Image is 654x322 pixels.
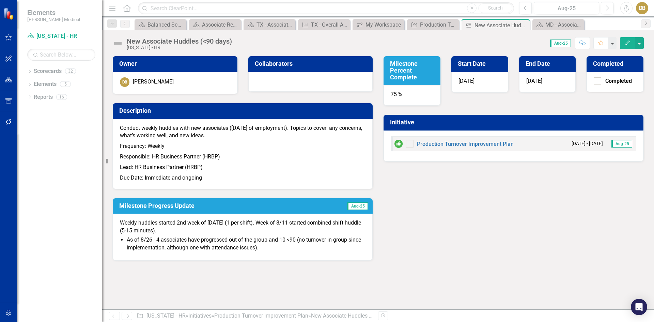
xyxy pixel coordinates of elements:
div: 32 [65,68,76,74]
a: [US_STATE] - HR [27,32,95,40]
h3: Initiative [390,119,639,126]
button: Search [478,3,512,13]
a: Initiatives [188,312,212,319]
h3: Start Date [458,60,504,67]
div: [PERSON_NAME] [133,78,174,86]
span: Aug-25 [611,140,632,148]
button: Aug-25 [534,2,599,14]
a: Reports [34,93,53,101]
h3: End Date [526,60,572,67]
button: DB [636,2,648,14]
span: Aug-25 [550,40,571,47]
div: [US_STATE] - HR [127,45,232,50]
div: Production Turnover Improvement Plan [420,20,457,29]
h3: Milestone Progress Update [119,202,313,209]
a: Production Turnover Improvement Plan [214,312,308,319]
h3: Owner [119,60,233,67]
div: New Associate Huddles (<90 days) [474,21,528,30]
div: Open Intercom Messenger [631,299,647,315]
h3: Completed [593,60,639,67]
a: [US_STATE] - HR [146,312,186,319]
div: MD - Associate Retention [545,20,582,29]
div: DB [120,77,129,87]
span: [DATE] [526,78,542,84]
p: Weekly huddles started 2nd week of [DATE] (1 per shift). Week of 8/11 started combined shift hudd... [120,219,365,235]
a: MD - Associate Retention [534,20,582,29]
input: Search ClearPoint... [138,2,514,14]
a: Elements [34,80,57,88]
div: New Associate Huddles (<90 days) [127,37,232,45]
a: Associate Retention [191,20,239,29]
h3: Collaborators [255,60,369,67]
a: Balanced Scorecard Welcome Page [136,20,185,29]
div: TX - Overall Associate Turnover (Rolling 12 Mos.) [311,20,348,29]
img: Not Defined [112,38,123,49]
span: Search [488,5,503,11]
img: On or Above Target [394,140,403,148]
p: Frequency: Weekly [120,141,365,152]
a: TX - Overall Associate Turnover (Rolling 12 Mos.) [300,20,348,29]
a: Production Turnover Improvement Plan [409,20,457,29]
h3: Milestone Percent Complete [390,60,436,80]
div: Balanced Scorecard Welcome Page [147,20,185,29]
div: Associate Retention [202,20,239,29]
a: Production Turnover Improvement Plan [417,141,514,147]
small: [DATE] - [DATE] [572,140,603,147]
p: Due Date: Immediate and ongoing [120,173,365,182]
p: Responsible: HR Business Partner (HRBP) [120,152,365,162]
img: ClearPoint Strategy [3,8,15,20]
a: Scorecards [34,67,62,75]
a: TX - Associate Retention [245,20,294,29]
div: 16 [56,94,67,100]
a: My Workspace [354,20,403,29]
div: 75 % [384,85,440,106]
div: New Associate Huddles (<90 days) [311,312,394,319]
p: Lead: HR Business Partner (HRBP) [120,162,365,173]
span: Elements [27,9,80,17]
input: Search Below... [27,49,95,61]
div: Aug-25 [536,4,597,13]
h3: Description [119,107,369,114]
div: TX - Associate Retention [256,20,294,29]
small: [PERSON_NAME] Medical [27,17,80,22]
span: [DATE] [458,78,474,84]
li: As of 8/26 - 4 associates have progressed out of the group and 10 <90 (no turnover in group since... [127,236,365,252]
div: My Workspace [365,20,403,29]
span: Aug-25 [347,202,368,210]
div: 5 [60,81,71,87]
p: Conduct weekly huddles with new associates ([DATE] of employment). Topics to cover: any concerns,... [120,124,365,141]
div: » » » [137,312,373,320]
